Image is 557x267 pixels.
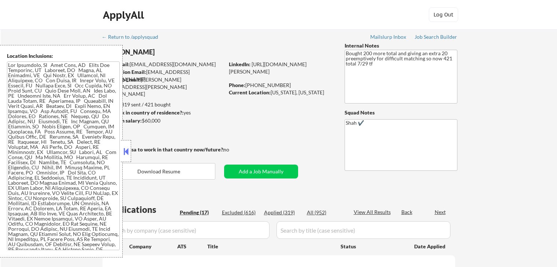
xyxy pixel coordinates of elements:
[103,163,215,180] button: Download Resume
[370,34,407,41] a: Mailslurp Inbox
[276,221,450,239] input: Search by title (case sensitive)
[264,209,301,216] div: Applied (319)
[370,34,407,40] div: Mailslurp Inbox
[177,243,207,250] div: ATS
[345,42,457,49] div: Internal Notes
[429,7,458,22] button: Log Out
[102,34,165,41] a: ← Return to /applysquad
[224,165,298,178] button: Add a Job Manually
[7,52,120,60] div: Location Inclusions:
[229,61,250,67] strong: LinkedIn:
[103,68,224,83] div: [EMAIL_ADDRESS][DOMAIN_NAME]
[401,208,413,216] div: Back
[102,101,224,108] div: 319 sent / 421 bought
[129,243,177,250] div: Company
[229,89,333,96] div: [US_STATE], [US_STATE]
[102,109,222,116] div: yes
[354,208,393,216] div: View All Results
[229,89,271,95] strong: Current Location:
[341,240,404,253] div: Status
[105,205,177,214] div: Applications
[435,208,446,216] div: Next
[229,82,333,89] div: [PHONE_NUMBER]
[180,209,216,216] div: Pending (17)
[223,146,244,153] div: no
[415,34,457,40] div: Job Search Builder
[103,9,146,21] div: ApplyAll
[102,34,165,40] div: ← Return to /applysquad
[103,61,224,68] div: [EMAIL_ADDRESS][DOMAIN_NAME]
[103,48,253,57] div: [PERSON_NAME]
[102,117,224,124] div: $60,000
[207,243,334,250] div: Title
[102,109,183,116] strong: Can work in country of residence?:
[229,82,245,88] strong: Phone:
[103,76,224,98] div: [PERSON_NAME][EMAIL_ADDRESS][PERSON_NAME][DOMAIN_NAME]
[222,209,259,216] div: Excluded (616)
[307,209,344,216] div: All (952)
[345,109,457,116] div: Squad Notes
[414,243,446,250] div: Date Applied
[415,34,457,41] a: Job Search Builder
[105,221,270,239] input: Search by company (case sensitive)
[103,146,224,153] strong: Will need Visa to work in that country now/future?:
[229,61,307,75] a: [URL][DOMAIN_NAME][PERSON_NAME]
